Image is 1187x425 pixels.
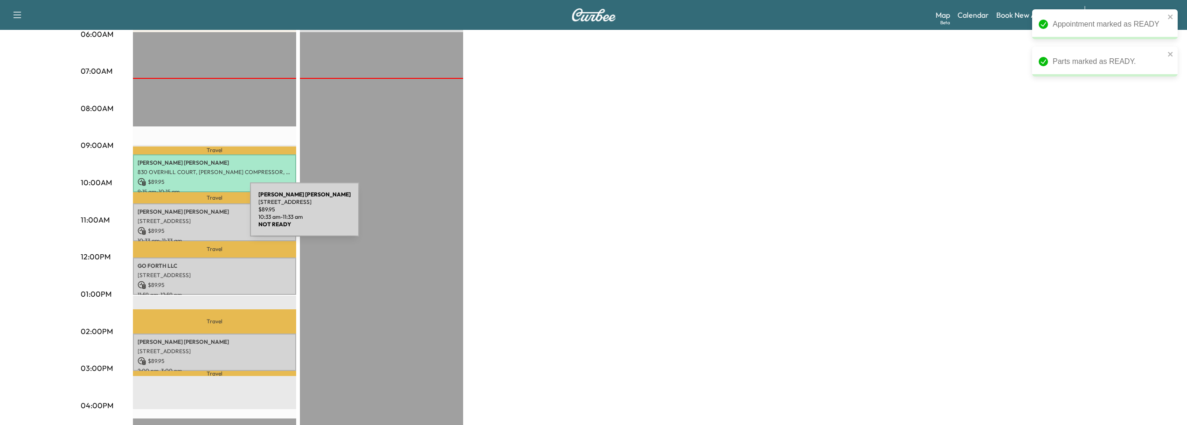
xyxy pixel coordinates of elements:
[138,208,292,216] p: [PERSON_NAME] [PERSON_NAME]
[1167,50,1174,58] button: close
[81,251,111,262] p: 12:00PM
[138,168,292,176] p: 830 OVERHILL COURT, [PERSON_NAME] COMPRESSOR, [GEOGRAPHIC_DATA], [GEOGRAPHIC_DATA]
[958,9,989,21] a: Calendar
[81,65,112,77] p: 07:00AM
[1167,13,1174,21] button: close
[81,139,113,151] p: 09:00AM
[81,214,110,225] p: 11:00AM
[81,400,113,411] p: 04:00PM
[936,9,950,21] a: MapBeta
[138,159,292,167] p: [PERSON_NAME] [PERSON_NAME]
[81,103,113,114] p: 08:00AM
[258,191,351,198] b: [PERSON_NAME] [PERSON_NAME]
[138,217,292,225] p: [STREET_ADDRESS]
[138,367,292,375] p: 2:00 pm - 3:00 pm
[138,348,292,355] p: [STREET_ADDRESS]
[996,9,1075,21] a: Book New Appointment
[258,206,351,213] p: $ 89.95
[258,213,351,221] p: 10:33 am - 11:33 am
[138,291,292,299] p: 11:59 am - 12:59 pm
[138,338,292,346] p: [PERSON_NAME] [PERSON_NAME]
[81,362,113,374] p: 03:00PM
[1053,56,1165,67] div: Parts marked as READY.
[138,262,292,270] p: GO FORTH LLC
[258,221,291,228] b: NOT READY
[138,237,292,244] p: 10:33 am - 11:33 am
[133,241,296,258] p: Travel
[138,178,292,186] p: $ 89.95
[133,146,296,154] p: Travel
[138,281,292,289] p: $ 89.95
[133,192,296,203] p: Travel
[138,272,292,279] p: [STREET_ADDRESS]
[81,326,113,337] p: 02:00PM
[258,198,351,206] p: [STREET_ADDRESS]
[138,357,292,365] p: $ 89.95
[81,28,113,40] p: 06:00AM
[571,8,616,21] img: Curbee Logo
[133,371,296,376] p: Travel
[940,19,950,26] div: Beta
[138,227,292,235] p: $ 89.95
[81,288,111,300] p: 01:00PM
[138,188,292,195] p: 9:15 am - 10:15 am
[1053,19,1165,30] div: Appointment marked as READY
[81,177,112,188] p: 10:00AM
[133,309,296,333] p: Travel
